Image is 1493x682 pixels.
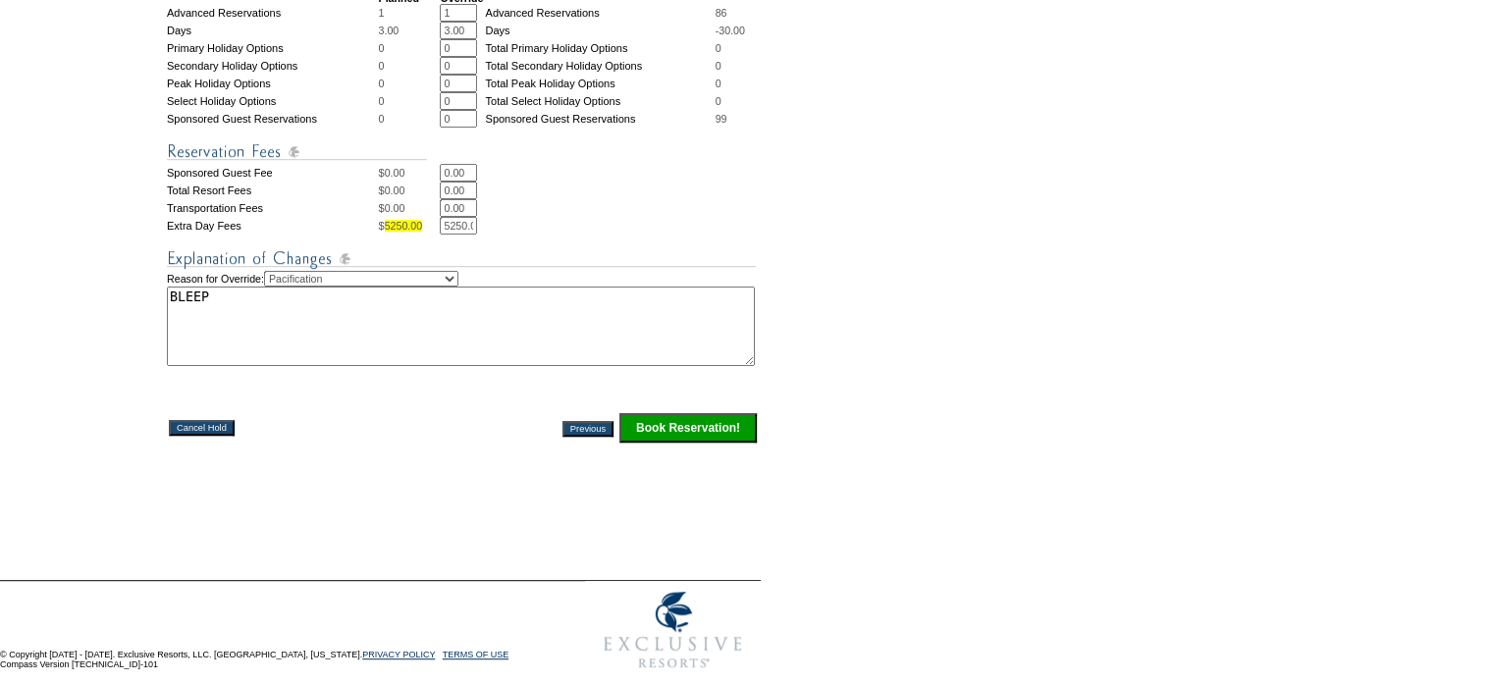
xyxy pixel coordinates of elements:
td: Transportation Fees [167,199,378,217]
td: Reason for Override: [167,271,759,366]
span: 0 [378,42,384,54]
td: $ [378,164,440,182]
td: $ [378,217,440,235]
td: Extra Day Fees [167,217,378,235]
span: 0 [716,42,721,54]
span: 0.00 [385,184,405,196]
td: Sponsored Guest Reservations [485,110,715,128]
input: Previous [562,421,613,437]
td: Days [167,22,378,39]
span: 86 [716,7,727,19]
span: 0 [378,95,384,107]
td: $ [378,182,440,199]
span: 5250.00 [385,220,423,232]
span: 0 [378,78,384,89]
span: 3.00 [378,25,399,36]
td: Total Peak Holiday Options [485,75,715,92]
input: Click this button to finalize your reservation. [619,413,757,443]
span: -30.00 [716,25,745,36]
img: Reservation Fees [167,139,427,164]
td: Days [485,22,715,39]
span: 99 [716,113,727,125]
span: 0 [378,60,384,72]
td: Advanced Reservations [167,4,378,22]
img: Exclusive Resorts [585,581,761,679]
td: Peak Holiday Options [167,75,378,92]
span: 0.00 [385,202,405,214]
td: Total Resort Fees [167,182,378,199]
td: Primary Holiday Options [167,39,378,57]
span: 0.00 [385,167,405,179]
td: Total Primary Holiday Options [485,39,715,57]
td: Secondary Holiday Options [167,57,378,75]
td: Sponsored Guest Reservations [167,110,378,128]
td: Total Secondary Holiday Options [485,57,715,75]
td: Total Select Holiday Options [485,92,715,110]
td: Select Holiday Options [167,92,378,110]
td: Advanced Reservations [485,4,715,22]
a: PRIVACY POLICY [362,650,435,659]
span: 0 [716,95,721,107]
a: TERMS OF USE [443,650,509,659]
span: 1 [378,7,384,19]
span: 0 [716,60,721,72]
td: $ [378,199,440,217]
span: 0 [378,113,384,125]
td: Sponsored Guest Fee [167,164,378,182]
input: Cancel Hold [169,420,235,436]
img: Explanation of Changes [167,246,756,271]
span: 0 [716,78,721,89]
